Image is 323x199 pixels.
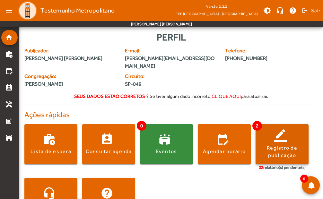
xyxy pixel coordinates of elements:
span: [PERSON_NAME][EMAIL_ADDRESS][DOMAIN_NAME] [125,55,218,70]
div: Perfil [24,30,318,44]
mat-icon: stadium [5,134,13,142]
mat-icon: home [5,34,13,41]
span: TPE [GEOGRAPHIC_DATA] - [GEOGRAPHIC_DATA] [176,11,258,17]
mat-icon: handyman [5,100,13,108]
mat-icon: edit_calendar [5,67,13,75]
span: Telefone: [225,47,293,55]
span: clique aqui [212,93,241,99]
h4: Ações rápidas [24,110,318,119]
span: 0 [300,175,308,183]
div: Consultar agenda [86,148,132,155]
button: Sair [301,6,320,15]
span: 2 [252,121,262,131]
span: Publicador: [24,47,117,55]
span: Congregação: [24,73,117,80]
button: Consultar agenda [82,124,135,164]
span: Sair [311,5,320,16]
a: Testemunho Metropolitano [15,1,115,20]
div: relatório(s) pendente(s) [259,164,306,171]
span: Testemunho Metropolitano [40,5,115,16]
span: [PERSON_NAME] [PERSON_NAME] [24,55,117,62]
span: Se tiver algum dado incorreto, para atualizar. [150,93,268,99]
div: Agendar horário [203,148,246,155]
mat-icon: post_add [5,117,13,125]
img: Logo TPE [18,1,37,20]
mat-icon: perm_contact_calendar [5,84,13,91]
mat-icon: menu [3,4,15,17]
span: [PERSON_NAME] [24,80,63,88]
span: Circuito: [125,73,167,80]
button: Agendar horário [198,124,251,164]
span: 0 [137,121,146,131]
strong: Seus dados estão corretos ? [74,93,149,99]
div: Registro de publicação [256,144,309,159]
span: E-mail: [125,47,218,55]
div: Versão: 2.2.2 [176,3,258,11]
button: Lista de espera [24,124,77,164]
span: SP-049 [125,80,167,88]
mat-icon: work_history [5,50,13,58]
span: 02 [259,165,263,170]
div: Lista de espera [31,148,71,155]
button: Eventos [140,124,193,164]
div: Eventos [156,148,177,155]
button: Registro de publicação [256,124,309,164]
span: [PHONE_NUMBER] [225,55,293,62]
